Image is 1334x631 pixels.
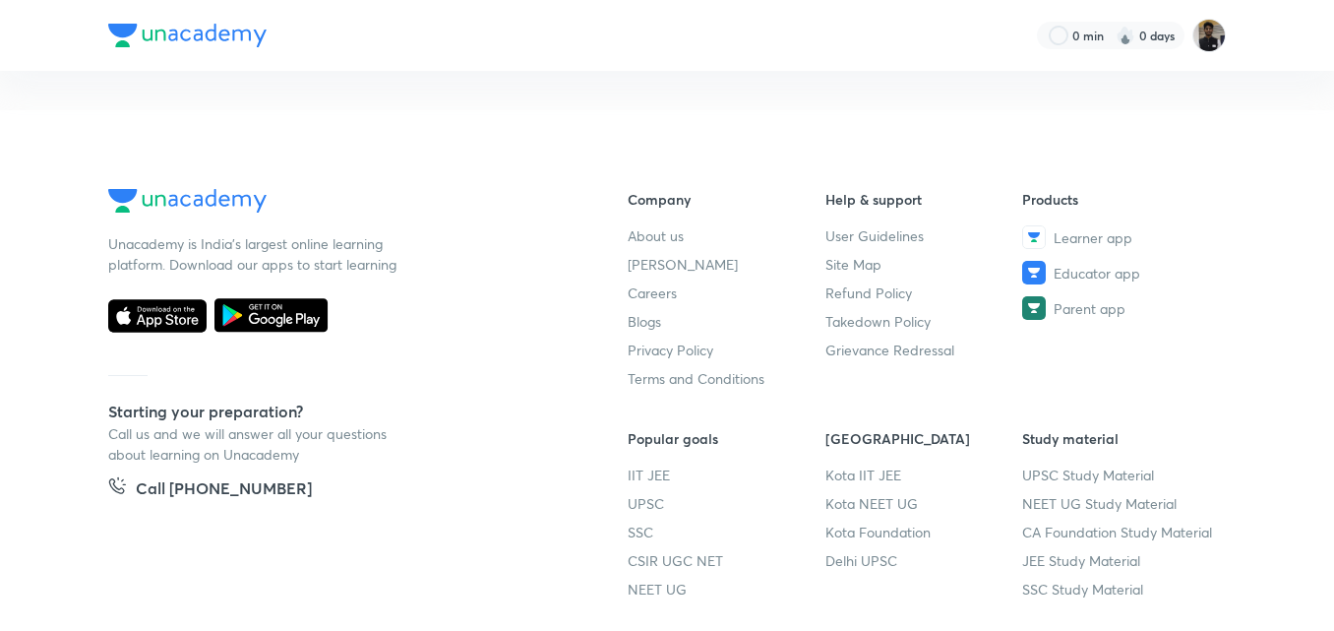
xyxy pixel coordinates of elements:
[108,423,403,465] p: Call us and we will answer all your questions about learning on Unacademy
[1054,298,1125,319] span: Parent app
[825,283,1023,303] a: Refund Policy
[1054,263,1140,284] span: Educator app
[825,254,1023,275] a: Site Map
[628,428,825,449] h6: Popular goals
[1022,550,1220,571] a: JEE Study Material
[108,189,565,218] a: Company Logo
[825,522,1023,542] a: Kota Foundation
[825,311,1023,332] a: Takedown Policy
[1022,261,1220,284] a: Educator app
[628,254,825,275] a: [PERSON_NAME]
[825,189,1023,210] h6: Help & support
[108,476,312,504] a: Call [PHONE_NUMBER]
[1022,296,1046,320] img: Parent app
[628,225,825,246] a: About us
[1022,225,1046,249] img: Learner app
[1054,227,1132,248] span: Learner app
[628,368,825,389] a: Terms and Conditions
[628,465,825,485] a: IIT JEE
[628,522,825,542] a: SSC
[1022,579,1220,599] a: SSC Study Material
[628,550,825,571] a: CSIR UGC NET
[1022,296,1220,320] a: Parent app
[1022,189,1220,210] h6: Products
[1022,261,1046,284] img: Educator app
[108,24,267,47] img: Company Logo
[825,340,1023,360] a: Grievance Redressal
[136,476,312,504] h5: Call [PHONE_NUMBER]
[108,233,403,275] p: Unacademy is India’s largest online learning platform. Download our apps to start learning
[1022,225,1220,249] a: Learner app
[628,579,825,599] a: NEET UG
[108,189,267,213] img: Company Logo
[1022,428,1220,449] h6: Study material
[825,493,1023,514] a: Kota NEET UG
[108,400,565,423] h5: Starting your preparation?
[825,550,1023,571] a: Delhi UPSC
[628,493,825,514] a: UPSC
[628,311,825,332] a: Blogs
[1192,19,1226,52] img: Vivek Vivek
[825,428,1023,449] h6: [GEOGRAPHIC_DATA]
[825,225,1023,246] a: User Guidelines
[628,189,825,210] h6: Company
[628,283,825,303] a: Careers
[628,340,825,360] a: Privacy Policy
[1022,493,1220,514] a: NEET UG Study Material
[1116,26,1135,45] img: streak
[1022,465,1220,485] a: UPSC Study Material
[1022,522,1220,542] a: CA Foundation Study Material
[825,465,1023,485] a: Kota IIT JEE
[628,283,677,303] span: Careers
